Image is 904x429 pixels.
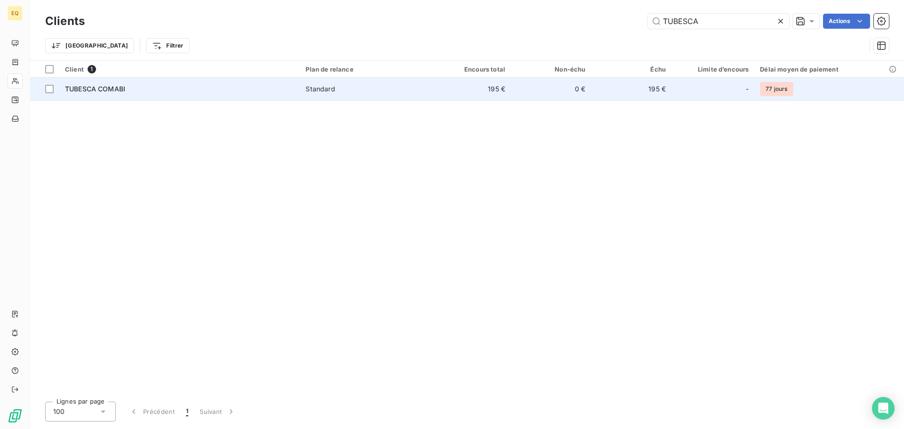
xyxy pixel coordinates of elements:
span: Client [65,65,84,73]
div: EQ [8,6,23,21]
div: Non-échu [517,65,585,73]
button: Filtrer [146,38,189,53]
span: 1 [88,65,96,73]
div: Limite d’encours [677,65,749,73]
button: Actions [823,14,870,29]
div: Échu [597,65,665,73]
div: Délai moyen de paiement [760,65,898,73]
div: Open Intercom Messenger [872,397,895,420]
td: 0 € [511,78,591,100]
div: Standard [306,84,335,94]
td: 195 € [591,78,671,100]
button: [GEOGRAPHIC_DATA] [45,38,134,53]
span: 77 jours [760,82,793,96]
td: 195 € [431,78,511,100]
h3: Clients [45,13,85,30]
span: - [746,84,749,94]
input: Rechercher [648,14,789,29]
div: Plan de relance [306,65,425,73]
span: 1 [186,407,188,416]
span: 100 [53,407,65,416]
button: 1 [180,402,194,421]
div: Encours total [436,65,505,73]
span: TUBESCA COMABI [65,85,125,93]
button: Précédent [123,402,180,421]
img: Logo LeanPay [8,408,23,423]
button: Suivant [194,402,242,421]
